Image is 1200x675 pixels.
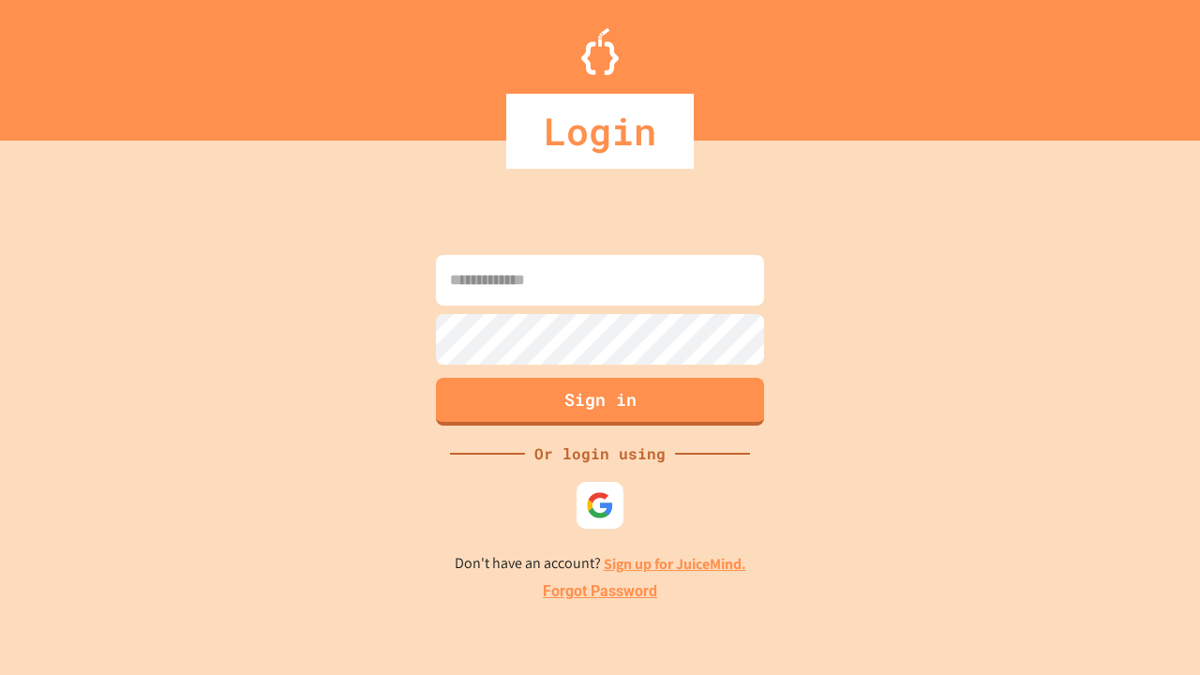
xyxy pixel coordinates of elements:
[1044,518,1181,598] iframe: chat widget
[436,378,764,426] button: Sign in
[525,442,675,465] div: Or login using
[506,94,694,169] div: Login
[604,554,746,574] a: Sign up for JuiceMind.
[1121,600,1181,656] iframe: chat widget
[455,552,746,576] p: Don't have an account?
[543,580,657,603] a: Forgot Password
[586,491,614,519] img: google-icon.svg
[581,28,619,75] img: Logo.svg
